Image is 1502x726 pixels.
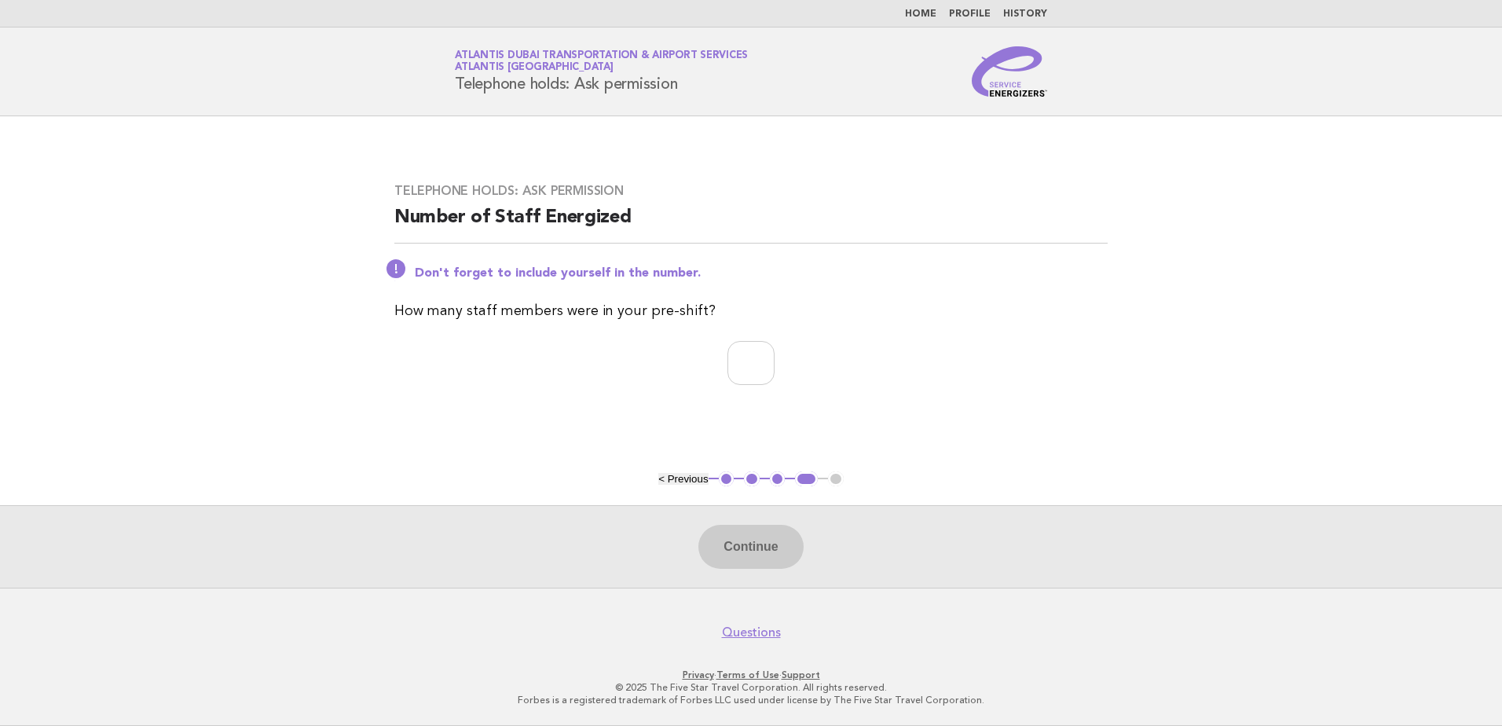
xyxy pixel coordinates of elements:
[415,266,1108,281] p: Don't forget to include yourself in the number.
[455,51,748,92] h1: Telephone holds: Ask permission
[949,9,991,19] a: Profile
[1003,9,1047,19] a: History
[270,669,1232,681] p: · ·
[270,694,1232,706] p: Forbes is a registered trademark of Forbes LLC used under license by The Five Star Travel Corpora...
[455,50,748,72] a: Atlantis Dubai Transportation & Airport ServicesAtlantis [GEOGRAPHIC_DATA]
[270,681,1232,694] p: © 2025 The Five Star Travel Corporation. All rights reserved.
[658,473,708,485] button: < Previous
[394,300,1108,322] p: How many staff members were in your pre-shift?
[972,46,1047,97] img: Service Energizers
[782,669,820,680] a: Support
[719,471,735,487] button: 1
[744,471,760,487] button: 2
[795,471,818,487] button: 4
[683,669,714,680] a: Privacy
[905,9,936,19] a: Home
[722,625,781,640] a: Questions
[394,183,1108,199] h3: Telephone holds: Ask permission
[770,471,786,487] button: 3
[455,63,614,73] span: Atlantis [GEOGRAPHIC_DATA]
[716,669,779,680] a: Terms of Use
[394,205,1108,244] h2: Number of Staff Energized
